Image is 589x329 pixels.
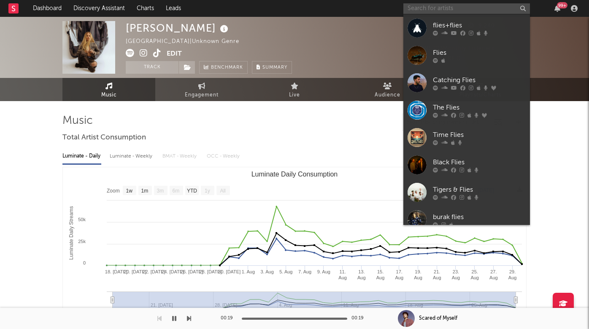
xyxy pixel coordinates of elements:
div: Luminate - Weekly [110,149,154,163]
text: 15. Aug [376,269,385,280]
div: burak flies [433,212,526,222]
div: flies+flies [433,20,526,30]
span: Audience [375,90,400,100]
text: 7. Aug [298,269,311,274]
text: 26. [DATE] [181,269,203,274]
text: 28. [DATE] [200,269,222,274]
a: Music [62,78,155,101]
text: 30. [DATE] [218,269,240,274]
a: Black Flies [403,151,530,179]
button: Edit [167,49,182,59]
text: All [220,188,225,194]
div: [PERSON_NAME] [126,21,230,35]
a: Benchmark [199,61,248,74]
text: 18. [DATE] [105,269,127,274]
text: YTD [187,188,197,194]
span: Live [289,90,300,100]
text: 21. Aug [433,269,441,280]
div: Scared of Myself [419,315,457,322]
input: Search for artists [403,3,530,14]
a: burak flies [403,206,530,233]
span: Music [101,90,117,100]
text: 25k [78,239,86,244]
text: 3m [157,188,164,194]
a: The Flies [403,96,530,124]
div: 00:19 [221,313,238,324]
span: Summary [262,65,287,70]
text: 25. Aug [470,269,479,280]
input: Search by song name or URL [403,119,492,126]
text: Luminate Daily Consumption [251,171,338,178]
text: 0 [83,260,86,265]
div: Catching Flies [433,75,526,85]
a: Live [248,78,341,101]
text: 23. Aug [452,269,460,280]
div: Tigers & Flies [433,185,526,195]
button: 99+ [554,5,560,12]
text: 17. Aug [395,269,403,280]
text: 5. Aug [279,269,292,274]
text: 6m [173,188,180,194]
text: 13. Aug [357,269,366,280]
div: The Flies [433,102,526,112]
a: Catching Flies [403,69,530,96]
div: 00:19 [351,313,368,324]
span: Total Artist Consumption [62,133,146,143]
a: Engagement [155,78,248,101]
text: 22. [DATE] [143,269,165,274]
div: Black Flies [433,157,526,167]
text: 20. [DATE] [124,269,146,274]
text: 50k [78,217,86,222]
text: 11. Aug [338,269,347,280]
div: [GEOGRAPHIC_DATA] | Unknown Genre [126,37,249,47]
span: Benchmark [211,63,243,73]
text: 1m [141,188,149,194]
text: 3. Aug [261,269,274,274]
text: Luminate Daily Streams [68,206,74,259]
button: Summary [252,61,292,74]
a: Audience [341,78,434,101]
a: flies+flies [403,14,530,42]
text: 1y [205,188,210,194]
div: 99 + [557,2,567,8]
text: 19. Aug [414,269,422,280]
text: 1. Aug [242,269,255,274]
div: Flies [433,48,526,58]
text: Zoom [107,188,120,194]
a: Flies [403,42,530,69]
text: 9. Aug [317,269,330,274]
a: Tigers & Flies [403,179,530,206]
text: 29. Aug [508,269,517,280]
span: Engagement [185,90,219,100]
a: Time Flies [403,124,530,151]
div: Time Flies [433,130,526,140]
text: 24. [DATE] [162,269,184,274]
text: 1w [126,188,133,194]
div: Luminate - Daily [62,149,101,163]
button: Track [126,61,178,74]
text: 27. Aug [489,269,498,280]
